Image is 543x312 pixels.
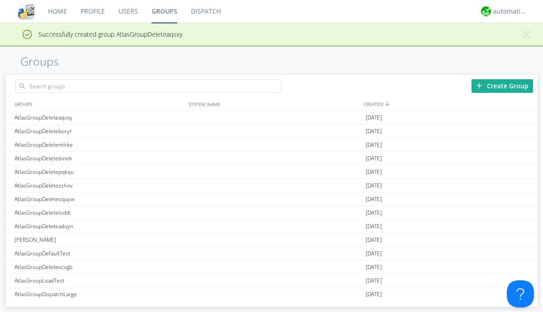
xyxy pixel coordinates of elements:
[12,179,186,192] div: AtlasGroupDeletezzhov
[366,233,382,247] span: [DATE]
[5,165,538,179] a: AtlasGroupDeletepqkqu[DATE]
[472,79,533,93] div: Create Group
[366,111,382,125] span: [DATE]
[507,280,534,307] iframe: Toggle Customer Support
[476,82,482,89] img: plus.svg
[12,111,186,124] div: AtlasGroupDeleteaqsxy
[7,30,184,38] span: Successfully created group AtlasGroupDeleteaqsxy.
[12,274,186,287] div: AtlasGroupLoadTest
[12,152,186,165] div: AtlasGroupDeletebinek
[366,125,382,138] span: [DATE]
[5,152,538,165] a: AtlasGroupDeletebinek[DATE]
[12,260,186,274] div: AtlasGroupDeletevcvgb
[5,192,538,206] a: AtlasGroupDeleteoquyw[DATE]
[5,233,538,247] a: [PERSON_NAME][DATE]
[5,220,538,233] a: AtlasGroupDeleteaduyn[DATE]
[12,138,186,151] div: AtlasGroupDeletemlrke
[12,247,186,260] div: AtlasGroupDefaultTest
[366,288,382,301] span: [DATE]
[186,97,362,110] div: SYSTEM_NAME
[12,206,186,219] div: AtlasGroupDeleteloddi
[12,97,184,110] div: GROUPS
[5,274,538,288] a: AtlasGroupLoadTest[DATE]
[12,165,186,178] div: AtlasGroupDeletepqkqu
[5,260,538,274] a: AtlasGroupDeletevcvgb[DATE]
[5,288,538,301] a: AtlasGroupDispatchLarge[DATE]
[5,179,538,192] a: AtlasGroupDeletezzhov[DATE]
[5,138,538,152] a: AtlasGroupDeletemlrke[DATE]
[481,6,491,16] img: d2d01cd9b4174d08988066c6d424eccd
[366,274,382,288] span: [DATE]
[362,97,538,110] div: CREATED
[366,206,382,220] span: [DATE]
[366,192,382,206] span: [DATE]
[12,233,186,246] div: [PERSON_NAME]
[12,125,186,138] div: AtlasGroupDeleteboryt
[12,220,186,233] div: AtlasGroupDeleteaduyn
[12,288,186,301] div: AtlasGroupDispatchLarge
[366,165,382,179] span: [DATE]
[5,125,538,138] a: AtlasGroupDeleteboryt[DATE]
[15,79,281,93] input: Search groups
[493,7,527,16] div: automation+atlas
[5,206,538,220] a: AtlasGroupDeleteloddi[DATE]
[5,111,538,125] a: AtlasGroupDeleteaqsxy[DATE]
[366,247,382,260] span: [DATE]
[18,3,34,19] img: cddb5a64eb264b2086981ab96f4c1ba7
[366,220,382,233] span: [DATE]
[366,152,382,165] span: [DATE]
[12,192,186,206] div: AtlasGroupDeleteoquyw
[5,247,538,260] a: AtlasGroupDefaultTest[DATE]
[366,260,382,274] span: [DATE]
[366,138,382,152] span: [DATE]
[366,179,382,192] span: [DATE]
